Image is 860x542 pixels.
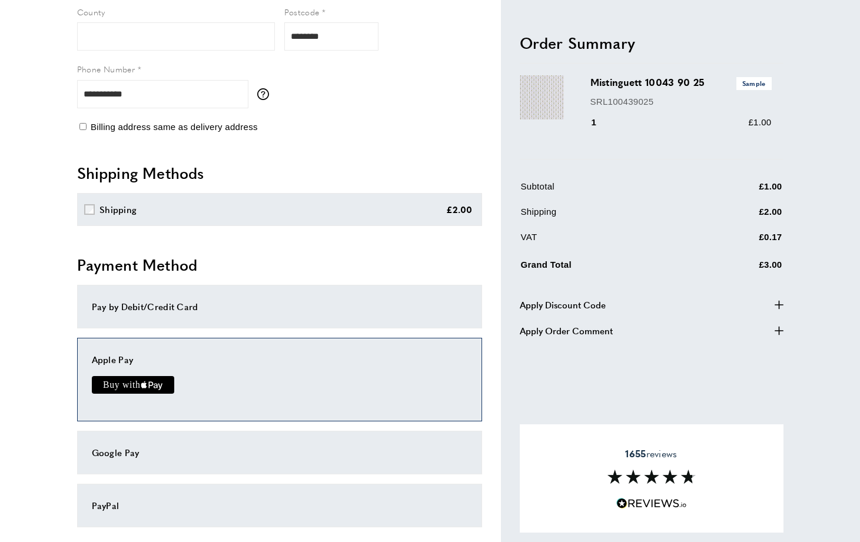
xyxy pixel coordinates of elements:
div: PayPal [92,498,467,513]
td: £3.00 [701,255,782,281]
img: Reviews section [607,470,696,484]
div: Shipping [99,202,137,217]
span: Apply Discount Code [520,297,606,311]
div: Google Pay [92,445,467,460]
td: Shipping [521,205,700,228]
h2: Payment Method [77,254,482,275]
div: Pay by Debit/Credit Card [92,300,467,314]
div: 1 [590,115,613,129]
h2: Shipping Methods [77,162,482,184]
td: VAT [521,230,700,253]
h3: Mistinguett 10043 90 25 [590,75,772,89]
span: Apply Order Comment [520,323,613,337]
div: Apple Pay [92,353,467,367]
h2: Order Summary [520,32,783,53]
td: £1.00 [701,179,782,202]
span: reviews [625,448,677,460]
p: SRL100439025 [590,94,772,108]
span: Billing address same as delivery address [91,122,258,132]
td: Grand Total [521,255,700,281]
button: More information [257,88,275,100]
img: Mistinguett 10043 90 25 [520,75,564,119]
span: Postcode [284,6,320,18]
div: £2.00 [446,202,473,217]
input: Billing address same as delivery address [79,123,87,130]
span: County [77,6,105,18]
span: Phone Number [77,63,135,75]
td: £0.17 [701,230,782,253]
td: £2.00 [701,205,782,228]
span: Sample [736,77,772,89]
img: Reviews.io 5 stars [616,498,687,509]
td: Subtotal [521,179,700,202]
strong: 1655 [625,447,646,460]
span: £1.00 [748,117,771,127]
